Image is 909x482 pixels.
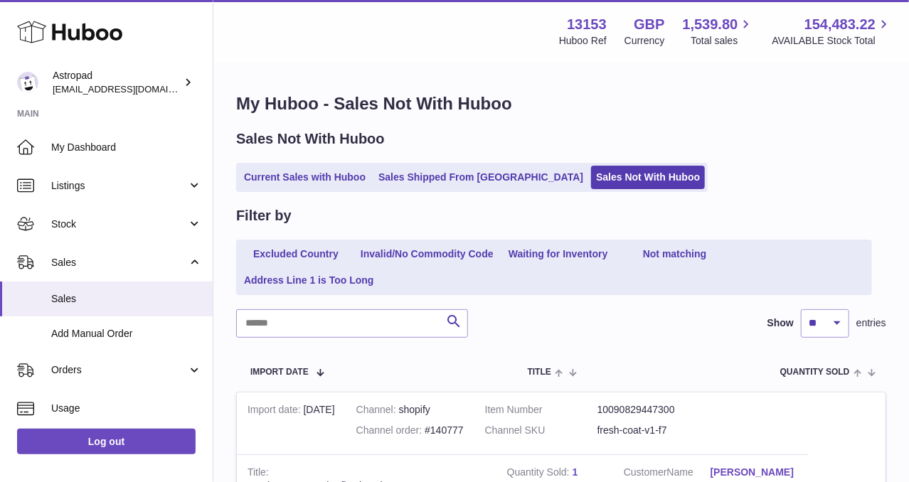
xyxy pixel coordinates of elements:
strong: GBP [634,15,664,34]
h2: Sales Not With Huboo [236,129,385,149]
span: Total sales [691,34,754,48]
dt: Item Number [485,403,597,417]
span: Listings [51,179,187,193]
img: matt@astropad.com [17,72,38,93]
label: Show [767,316,794,330]
a: Current Sales with Huboo [239,166,371,189]
a: Log out [17,429,196,454]
dt: Channel SKU [485,424,597,437]
div: Currency [624,34,665,48]
a: 1,539.80 Total sales [683,15,755,48]
span: 154,483.22 [804,15,876,34]
span: Sales [51,256,187,269]
span: Usage [51,402,202,415]
span: Orders [51,363,187,377]
span: 1,539.80 [683,15,738,34]
span: Add Manual Order [51,327,202,341]
div: Astropad [53,69,181,96]
h1: My Huboo - Sales Not With Huboo [236,92,886,115]
span: Stock [51,218,187,231]
a: Address Line 1 is Too Long [239,269,379,292]
div: #140777 [356,424,464,437]
a: Excluded Country [239,242,353,266]
strong: Title [248,466,269,481]
strong: Quantity Sold [507,466,573,481]
strong: Channel order [356,424,425,439]
a: Not matching [618,242,732,266]
a: Sales Shipped From [GEOGRAPHIC_DATA] [373,166,588,189]
span: Sales [51,292,202,306]
span: [EMAIL_ADDRESS][DOMAIN_NAME] [53,83,209,95]
span: entries [856,316,886,330]
a: [PERSON_NAME] [711,466,797,479]
a: Sales Not With Huboo [591,166,705,189]
strong: Import date [248,404,304,419]
a: 1 [573,466,578,478]
h2: Filter by [236,206,292,225]
span: Import date [250,368,309,377]
div: shopify [356,403,464,417]
span: AVAILABLE Stock Total [772,34,892,48]
span: Customer [624,466,667,478]
dd: fresh-coat-v1-f7 [597,424,710,437]
div: Huboo Ref [559,34,607,48]
a: Invalid/No Commodity Code [356,242,499,266]
span: My Dashboard [51,141,202,154]
strong: Channel [356,404,399,419]
td: [DATE] [237,392,346,455]
strong: 13153 [567,15,607,34]
a: Waiting for Inventory [501,242,615,266]
a: 154,483.22 AVAILABLE Stock Total [772,15,892,48]
span: Title [528,368,551,377]
span: Quantity Sold [780,368,850,377]
dd: 10090829447300 [597,403,710,417]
